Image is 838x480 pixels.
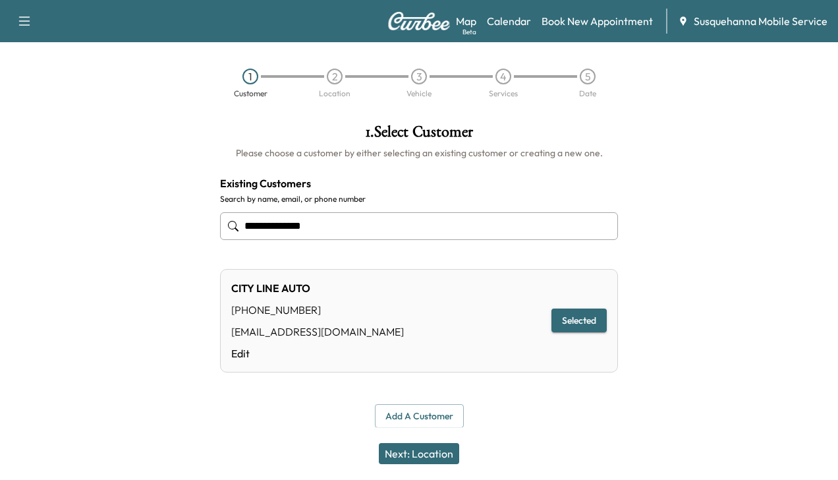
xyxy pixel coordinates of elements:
a: Book New Appointment [542,13,653,29]
div: Services [489,90,518,98]
div: 5 [580,69,596,84]
a: Calendar [487,13,531,29]
span: Susquehanna Mobile Service [694,13,827,29]
button: Next: Location [379,443,459,464]
div: Vehicle [406,90,432,98]
img: Curbee Logo [387,12,451,30]
div: 2 [327,69,343,84]
button: Add a customer [375,404,464,429]
div: 4 [495,69,511,84]
div: Beta [462,27,476,37]
div: Location [319,90,350,98]
div: 1 [242,69,258,84]
h4: Existing Customers [220,175,618,191]
div: [EMAIL_ADDRESS][DOMAIN_NAME] [231,324,404,340]
div: 3 [411,69,427,84]
div: CITY LINE AUTO [231,280,404,296]
label: Search by name, email, or phone number [220,194,618,204]
div: Date [579,90,596,98]
h1: 1 . Select Customer [220,124,618,146]
button: Selected [551,309,607,333]
a: Edit [231,345,404,361]
a: MapBeta [456,13,476,29]
h6: Please choose a customer by either selecting an existing customer or creating a new one. [220,146,618,160]
div: [PHONE_NUMBER] [231,302,404,318]
div: Customer [234,90,267,98]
